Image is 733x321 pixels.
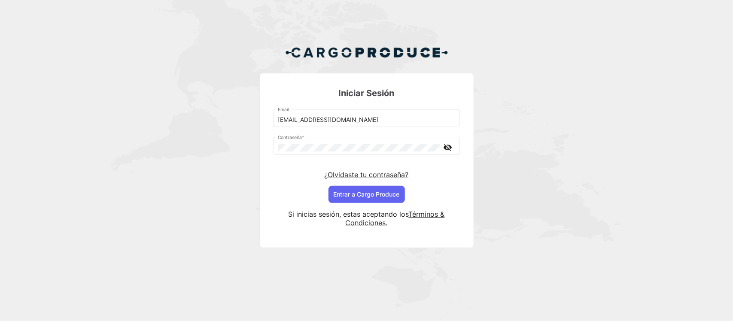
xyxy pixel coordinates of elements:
[328,186,405,203] button: Entrar a Cargo Produce
[346,210,445,227] a: Términos & Condiciones.
[285,42,448,63] img: Cargo Produce Logo
[274,87,460,99] h3: Iniciar Sesión
[325,170,409,179] a: ¿Olvidaste tu contraseña?
[443,142,453,153] mat-icon: visibility_off
[289,210,409,218] span: Si inicias sesión, estas aceptando los
[278,116,455,124] input: Email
